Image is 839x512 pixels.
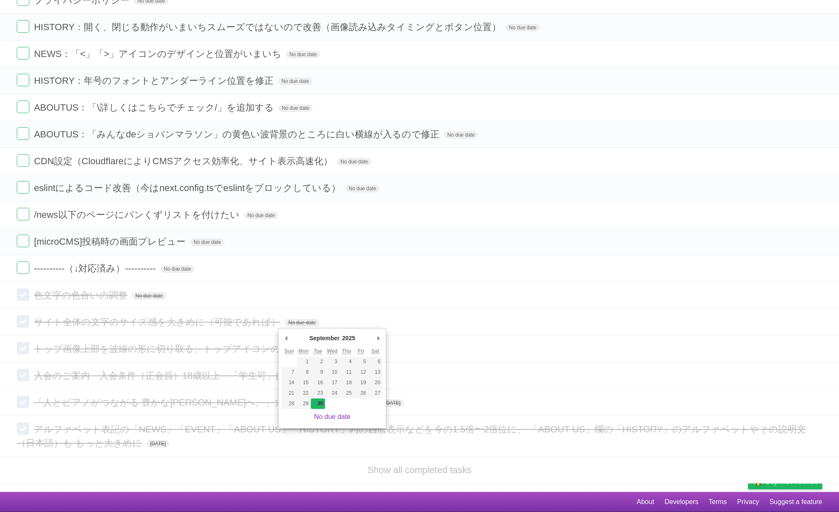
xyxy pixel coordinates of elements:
[339,357,354,367] button: 4
[337,158,371,165] span: No due date
[368,378,382,388] button: 20
[709,494,727,510] a: Terms
[34,397,379,408] span: 「人とピアノがつながる 豊かな[PERSON_NAME]へ。」大きめに表示（存在感）
[354,378,368,388] button: 19
[282,367,296,378] button: 7
[374,332,382,344] button: Next Month
[282,378,296,388] button: 14
[354,357,368,367] button: 5
[341,332,356,344] div: 2025
[325,357,339,367] button: 3
[244,212,278,219] span: No due date
[372,348,379,354] abbr: Saturday
[297,388,311,398] button: 22
[325,367,339,378] button: 10
[17,424,806,448] span: アルファベット表記の「NEWS」「EVENT」「ABOUT US」「HISTORY」内の西暦表示などを今の1.5倍〜2倍位に、 「ABOUT US」欄の「HISTORY」のアルファベットやその説...
[17,127,29,140] label: Done
[17,369,29,381] label: Done
[34,317,282,327] span: サイト全体の文字のサイズ感を大きめに（可能であれば）
[282,332,290,344] button: Previous Month
[297,367,311,378] button: 8
[17,261,29,274] label: Done
[737,494,759,510] a: Privacy
[132,292,166,300] span: No due date
[354,367,368,378] button: 12
[17,154,29,167] label: Done
[34,22,503,32] span: HISTORY：開く、閉じる動作がいまいちスムーズではないので改善（画像読み込みタイミングとボタン位置）
[368,357,382,367] button: 6
[34,156,335,166] span: CDN設定（CloudflareによりCMSアクセス効率化、サイト表示高速化）
[17,101,29,113] label: Done
[34,236,188,247] span: [microCMS]投稿時の画面プレビュー
[279,104,312,112] span: No due date
[147,440,169,447] span: [DATE]
[34,370,305,381] span: 入会のご案内 入会条件（正会員）18歳以上 「学生可」に変更
[34,102,276,113] span: ABOUTUS：「\詳しくはこちらでチェック/」を追加する
[278,78,312,85] span: No due date
[311,357,325,367] button: 2
[311,378,325,388] button: 16
[342,348,351,354] abbr: Thursday
[327,348,338,354] abbr: Wednesday
[17,422,29,435] label: Done
[506,24,540,31] span: No due date
[664,494,698,510] a: Developers
[314,348,322,354] abbr: Tuesday
[314,413,351,420] a: No due date
[339,388,354,398] button: 25
[282,388,296,398] button: 21
[325,378,339,388] button: 17
[17,288,29,301] label: Done
[17,235,29,247] label: Done
[297,398,311,409] button: 29
[17,74,29,86] label: Done
[17,315,29,328] label: Done
[444,131,478,139] span: No due date
[284,348,294,354] abbr: Sunday
[34,290,129,300] span: 色文字の色合いの調整
[34,263,158,274] span: ----------（↓対応済み）----------
[766,474,818,489] span: Buy me a coffee
[160,265,194,273] span: No due date
[354,388,368,398] button: 26
[17,342,29,354] label: Done
[34,129,441,140] span: ABOUTUS：「みんなdeショパンマラソン」の黄色い波背景のところに白い横線が入るので修正
[285,319,319,326] span: No due date
[34,75,276,86] span: HISTORY：年号のフォントとアンダーライン位置を修正
[17,208,29,220] label: Done
[311,367,325,378] button: 9
[358,348,364,354] abbr: Friday
[297,378,311,388] button: 15
[368,367,382,378] button: 13
[286,51,320,58] span: No due date
[368,388,382,398] button: 27
[381,399,404,407] span: [DATE]
[298,348,309,354] abbr: Monday
[339,367,354,378] button: 11
[190,238,224,246] span: No due date
[34,183,343,193] span: eslintによるコード改善（今はnext.config.tsでeslintをブロックしている）
[346,185,379,192] span: No due date
[34,49,284,59] span: NEWS：「<」「>」アイコンのデザインと位置がいまいち
[17,20,29,33] label: Done
[282,398,296,409] button: 28
[34,209,241,220] span: /news以下のページにパンくずリストを付けたい
[297,357,311,367] button: 1
[17,47,29,59] label: Done
[367,465,471,475] a: Show all completed tasks
[17,181,29,194] label: Done
[308,332,341,344] div: September
[311,388,325,398] button: 23
[34,344,319,354] span: トップ画像上部を波線の形に切り取る、トップアイコンの位置調整
[637,494,654,510] a: About
[325,388,339,398] button: 24
[339,378,354,388] button: 18
[769,494,822,510] a: Suggest a feature
[311,398,325,409] button: 30
[17,396,29,408] label: Done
